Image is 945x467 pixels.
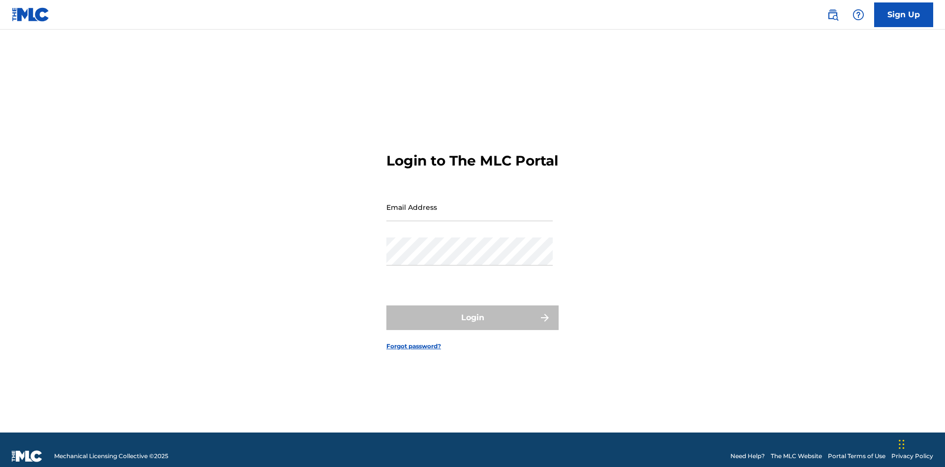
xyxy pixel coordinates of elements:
img: MLC Logo [12,7,50,22]
a: Need Help? [730,452,765,461]
img: logo [12,450,42,462]
a: Sign Up [874,2,933,27]
img: search [827,9,839,21]
iframe: Chat Widget [896,420,945,467]
div: Help [849,5,868,25]
a: Forgot password? [386,342,441,351]
a: Portal Terms of Use [828,452,885,461]
span: Mechanical Licensing Collective © 2025 [54,452,168,461]
img: help [852,9,864,21]
h3: Login to The MLC Portal [386,152,558,169]
a: Privacy Policy [891,452,933,461]
a: Public Search [823,5,843,25]
div: Drag [899,430,905,459]
a: The MLC Website [771,452,822,461]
